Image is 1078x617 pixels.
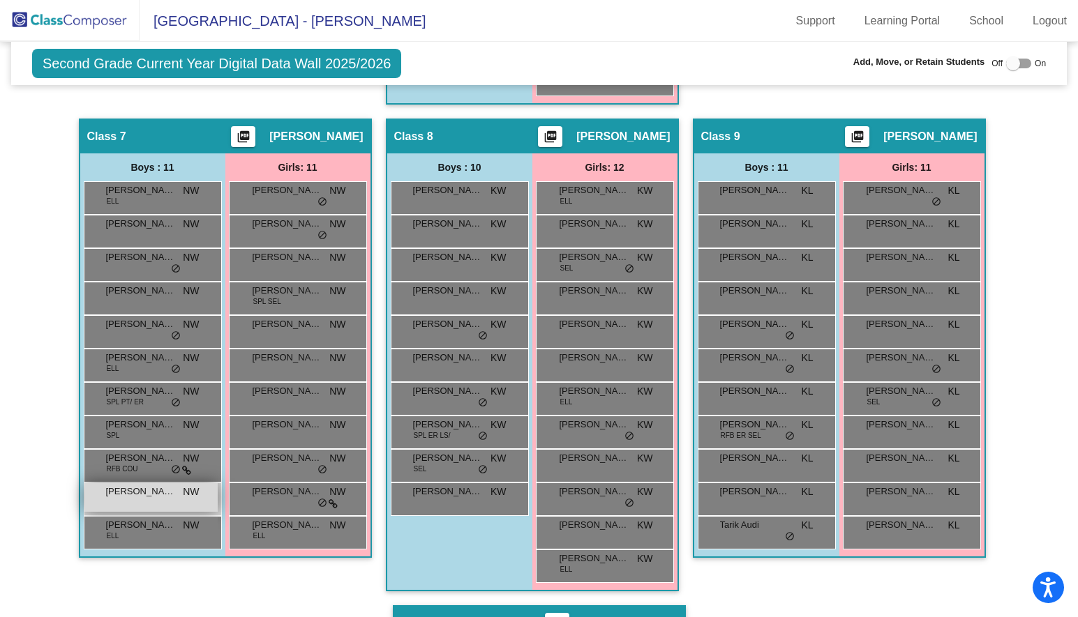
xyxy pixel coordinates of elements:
[801,183,813,198] span: KL
[867,384,936,398] span: [PERSON_NAME]
[329,418,345,432] span: NW
[171,364,181,375] span: do_not_disturb_alt
[491,317,507,332] span: KW
[720,217,790,231] span: [PERSON_NAME]
[720,451,790,465] span: [PERSON_NAME]
[491,485,507,499] span: KW
[801,518,813,533] span: KL
[637,551,653,566] span: KW
[478,330,488,342] span: do_not_disturb_alt
[560,384,629,398] span: [PERSON_NAME]
[637,451,653,466] span: KW
[491,284,507,298] span: KW
[849,130,866,149] mat-icon: picture_as_pdf
[931,197,941,208] span: do_not_disturb_alt
[532,153,678,181] div: Girls: 12
[560,263,574,273] span: SEL
[106,384,176,398] span: [PERSON_NAME]
[720,317,790,331] span: [PERSON_NAME] [PERSON_NAME]
[317,464,327,475] span: do_not_disturb_alt
[948,284,959,298] span: KL
[171,264,181,275] span: do_not_disturb_alt
[637,250,653,265] span: KW
[253,296,281,307] span: SPL SEL
[253,317,322,331] span: [PERSON_NAME]
[560,317,629,331] span: [PERSON_NAME]
[491,451,507,466] span: KW
[560,451,629,465] span: [PERSON_NAME]
[183,351,199,365] span: NW
[329,518,345,533] span: NW
[624,498,634,509] span: do_not_disturb_alt
[183,183,199,198] span: NW
[637,384,653,399] span: KW
[785,10,846,32] a: Support
[413,485,483,498] span: [PERSON_NAME]
[106,418,176,432] span: [PERSON_NAME]
[329,317,345,332] span: NW
[32,49,402,78] span: Second Grade Current Year Digital Data Wall 2025/2026
[948,451,959,466] span: KL
[853,10,952,32] a: Learning Portal
[560,518,629,532] span: [PERSON_NAME]
[948,384,959,399] span: KL
[414,430,451,441] span: SPL ER LS/
[183,284,199,298] span: NW
[106,451,176,465] span: [PERSON_NAME] [PERSON_NAME]
[801,418,813,432] span: KL
[253,451,322,465] span: [PERSON_NAME]
[637,485,653,499] span: KW
[801,451,813,466] span: KL
[948,518,959,533] span: KL
[107,196,119,206] span: ELL
[491,418,507,432] span: KW
[253,183,322,197] span: [PERSON_NAME]
[329,451,345,466] span: NW
[329,217,345,231] span: NW
[785,364,795,375] span: do_not_disturb_alt
[948,317,959,332] span: KL
[478,464,488,475] span: do_not_disturb_alt
[785,431,795,442] span: do_not_disturb_alt
[491,384,507,399] span: KW
[329,485,345,499] span: NW
[253,531,266,541] span: ELL
[253,418,322,432] span: [PERSON_NAME]
[329,183,345,198] span: NW
[560,217,629,231] span: [PERSON_NAME]
[491,250,507,265] span: KW
[542,130,559,149] mat-icon: picture_as_pdf
[560,564,573,574] span: ELL
[107,430,120,441] span: SPL
[107,363,119,374] span: ELL
[317,230,327,241] span: do_not_disturb_alt
[106,518,176,532] span: [PERSON_NAME] [PERSON_NAME]
[269,130,363,144] span: [PERSON_NAME]
[183,250,199,265] span: NW
[948,183,959,198] span: KL
[253,284,322,298] span: [PERSON_NAME]
[701,130,740,144] span: Class 9
[948,351,959,365] span: KL
[867,351,936,365] span: [PERSON_NAME]
[785,531,795,542] span: do_not_disturb_alt
[183,384,199,399] span: NW
[413,384,483,398] span: [PERSON_NAME]
[867,518,936,532] span: [PERSON_NAME]
[560,551,629,565] span: [PERSON_NAME]
[853,55,985,69] span: Add, Move, or Retain Students
[491,183,507,198] span: KW
[720,485,790,498] span: [PERSON_NAME]
[329,284,345,298] span: NW
[394,130,433,144] span: Class 8
[106,250,176,264] span: [PERSON_NAME]
[931,364,941,375] span: do_not_disturb_alt
[183,451,199,466] span: NW
[106,485,176,498] span: [PERSON_NAME]
[560,485,629,498] span: [PERSON_NAME]
[478,397,488,409] span: do_not_disturb_alt
[948,250,959,265] span: KL
[329,351,345,365] span: NW
[948,418,959,432] span: KL
[140,10,426,32] span: [GEOGRAPHIC_DATA] - [PERSON_NAME]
